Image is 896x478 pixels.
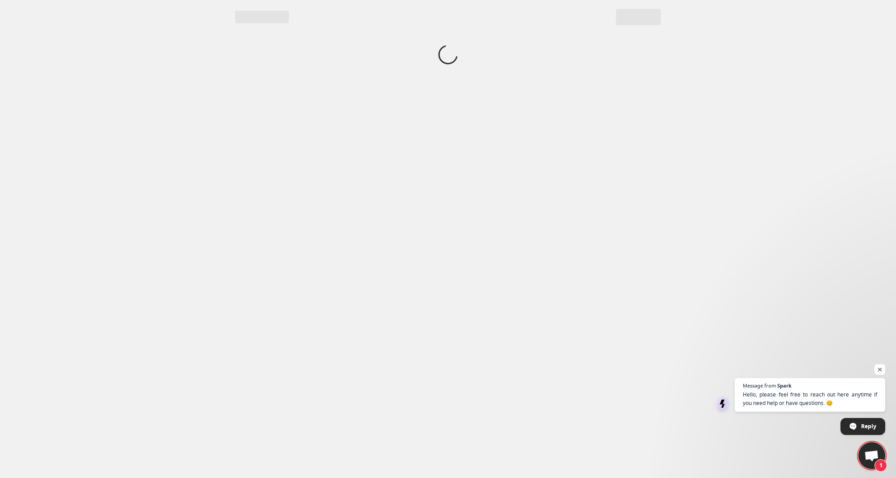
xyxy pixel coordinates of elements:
span: Hello, please feel free to reach out here anytime if you need help or have questions. 😊 [743,390,877,407]
span: 1 [874,459,887,472]
span: Message from [743,383,776,388]
div: Open chat [858,442,885,469]
span: Reply [861,418,876,434]
span: Spark [777,383,792,388]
